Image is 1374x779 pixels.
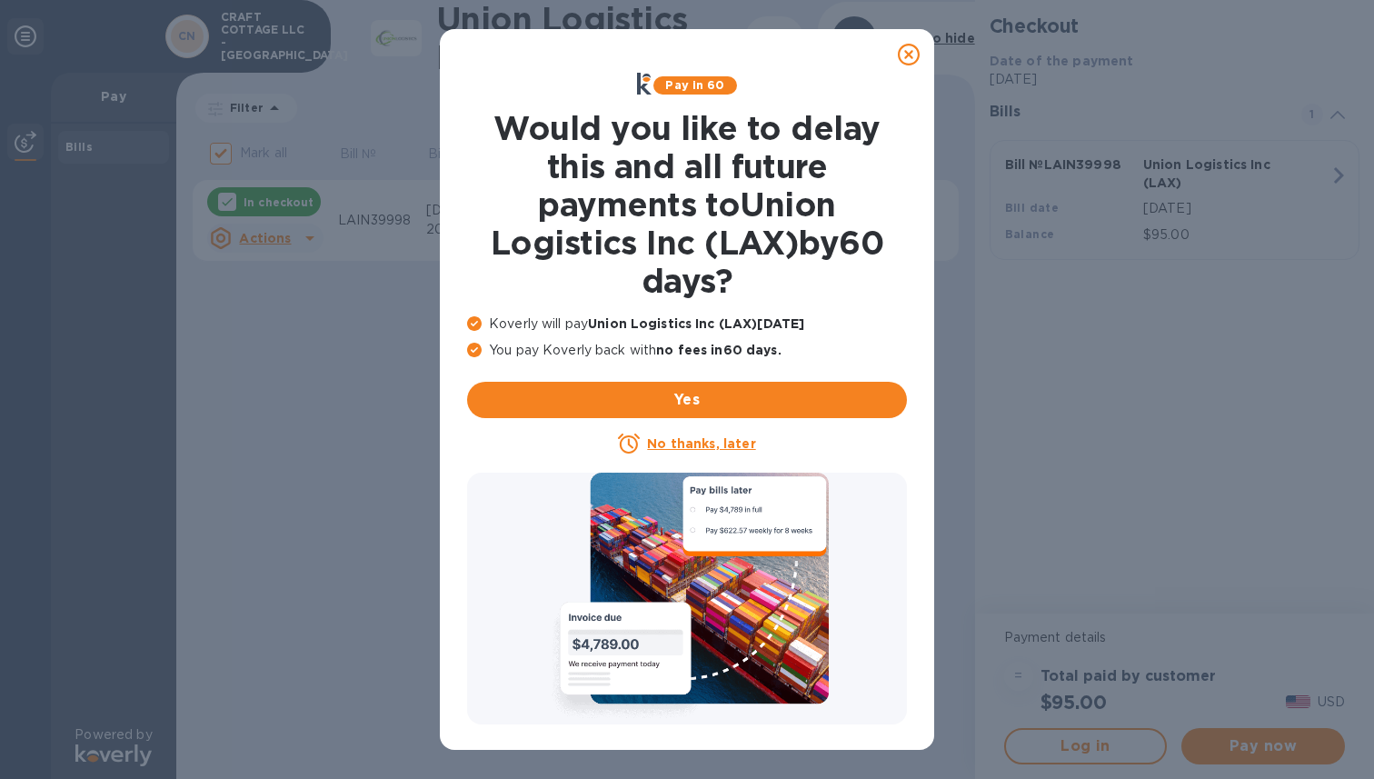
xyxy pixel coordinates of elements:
[656,343,781,357] b: no fees in 60 days .
[647,436,755,451] u: No thanks, later
[665,78,724,92] b: Pay in 60
[588,316,804,331] b: Union Logistics Inc (LAX) [DATE]
[482,389,892,411] span: Yes
[467,341,907,360] p: You pay Koverly back with
[467,109,907,300] h1: Would you like to delay this and all future payments to Union Logistics Inc (LAX) by 60 days ?
[467,382,907,418] button: Yes
[467,315,907,334] p: Koverly will pay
